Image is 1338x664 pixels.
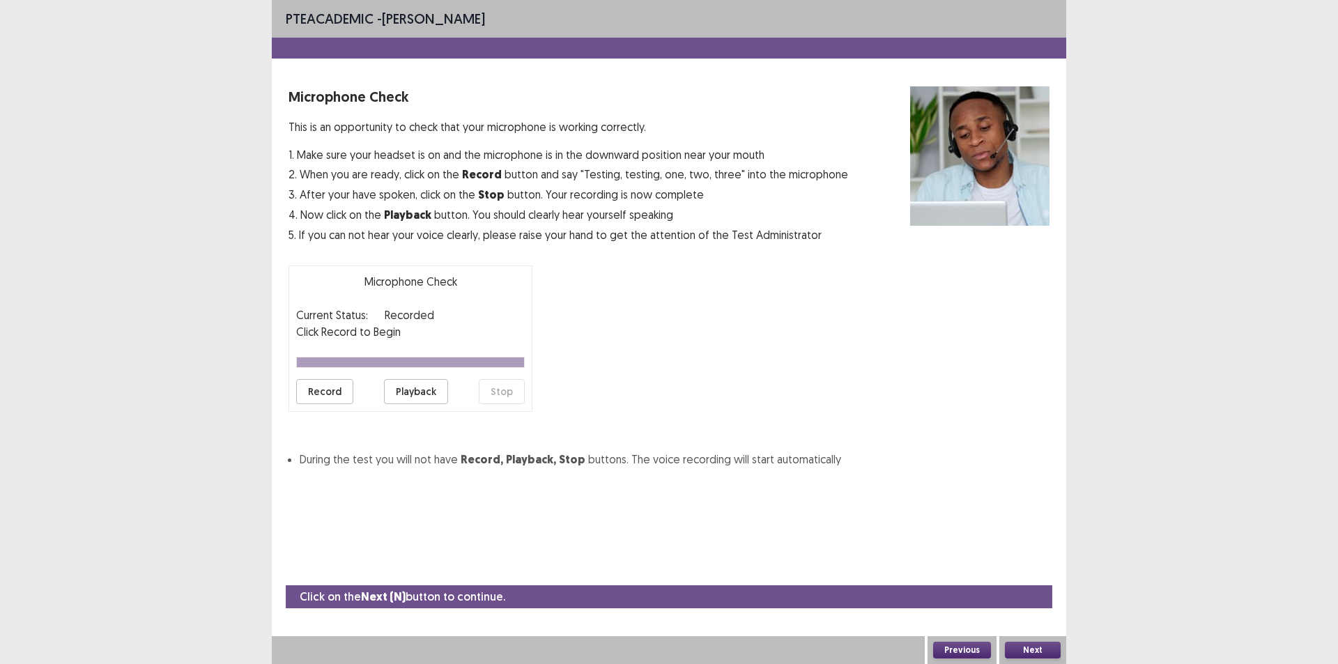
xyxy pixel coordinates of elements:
[300,588,505,605] p: Click on the button to continue.
[286,10,374,27] span: PTE academic
[289,118,848,135] p: This is an opportunity to check that your microphone is working correctly.
[461,452,503,467] strong: Record,
[910,86,1049,226] img: microphone check
[559,452,585,467] strong: Stop
[296,307,368,323] p: Current Status:
[289,226,848,243] p: 5. If you can not hear your voice clearly, please raise your hand to get the attention of the Tes...
[933,642,991,658] button: Previous
[361,589,406,604] strong: Next (N)
[462,167,502,182] strong: Record
[384,379,448,404] button: Playback
[289,186,848,203] p: 3. After your have spoken, click on the button. Your recording is now complete
[506,452,556,467] strong: Playback,
[289,86,848,107] p: Microphone Check
[289,206,848,224] p: 4. Now click on the button. You should clearly hear yourself speaking
[300,451,1049,468] li: During the test you will not have buttons. The voice recording will start automatically
[479,379,525,404] button: Stop
[385,307,434,323] p: Recorded
[296,379,353,404] button: Record
[1005,642,1061,658] button: Next
[384,208,431,222] strong: Playback
[286,8,485,29] p: - [PERSON_NAME]
[296,273,525,290] p: Microphone Check
[296,323,525,340] p: Click Record to Begin
[478,187,505,202] strong: Stop
[289,146,848,163] p: 1. Make sure your headset is on and the microphone is in the downward position near your mouth
[289,166,848,183] p: 2. When you are ready, click on the button and say "Testing, testing, one, two, three" into the m...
